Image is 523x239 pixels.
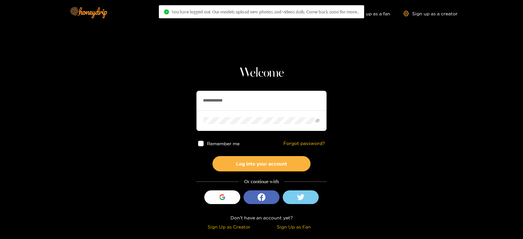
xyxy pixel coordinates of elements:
[164,9,169,14] span: check-circle
[196,214,327,221] div: Don't have an account yet?
[196,65,327,81] h1: Welcome
[198,223,260,231] div: Sign Up as Creator
[172,9,359,14] span: You have logged out. Our models upload new photos and videos daily. Come back soon for more..
[196,178,327,185] div: Or continue with
[207,141,240,146] span: Remember me
[283,141,325,146] a: Forgot password?
[212,156,311,171] button: Log into your account
[263,223,325,231] div: Sign Up as Fan
[346,11,390,16] a: Sign up as a fan
[403,11,458,16] a: Sign up as a creator
[315,119,320,123] span: eye-invisible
